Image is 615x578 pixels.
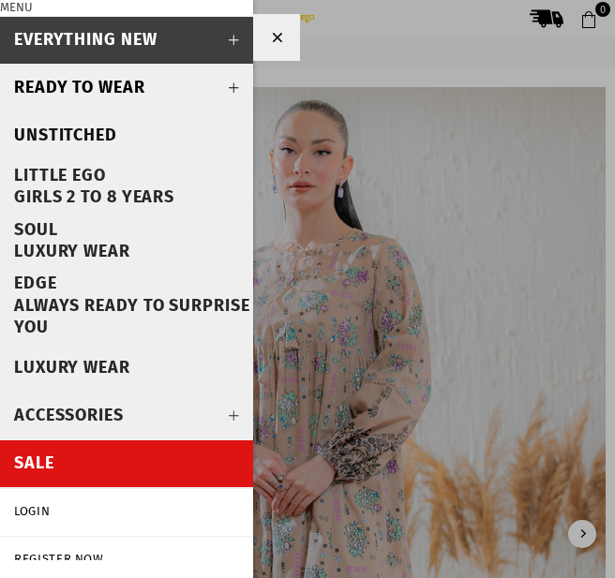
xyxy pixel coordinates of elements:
div: Little EGO [14,165,174,209]
div: Ready to wear [14,77,145,98]
div: EVERYTHING NEW [14,29,157,51]
div: SALE [14,452,54,474]
div: LUXURY WEAR [14,357,130,378]
div: Close Menu [253,14,300,61]
div: EDGE [14,273,253,338]
p: GIRLS 2 TO 8 YEARS [14,186,174,208]
p: LUXURY WEAR [14,241,130,262]
div: Unstitched [14,125,117,146]
div: Soul [14,219,130,263]
p: Always ready to surprise you [14,295,253,339]
div: Accessories [14,405,124,426]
